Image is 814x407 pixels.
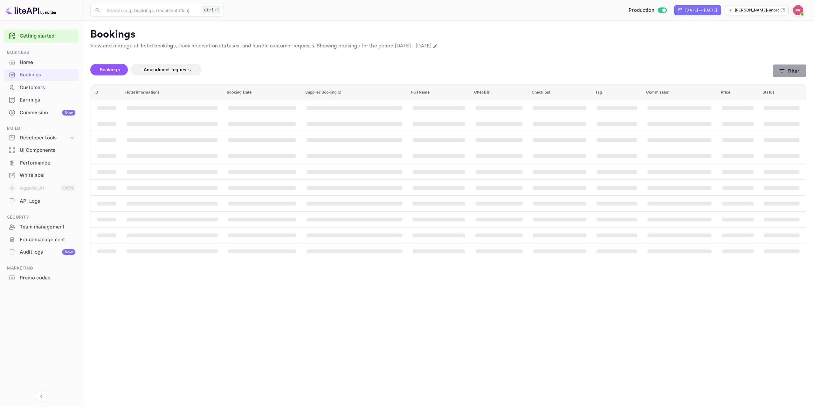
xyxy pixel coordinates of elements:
div: Performance [20,159,75,167]
span: [DATE] - [DATE] [395,43,431,49]
th: Price [717,85,759,100]
th: Tag [591,85,642,100]
img: LiteAPI logo [5,5,56,15]
button: Filter [773,64,806,77]
th: Booking Date [223,85,301,100]
div: Customers [20,84,75,91]
div: Commission [20,109,75,116]
span: Security [4,214,79,221]
div: Home [4,56,79,69]
th: Supplier Booking ID [301,85,408,100]
div: New [62,110,75,116]
div: Ctrl+K [202,6,221,14]
div: Audit logs [20,249,75,256]
a: Customers [4,81,79,93]
p: View and manage all hotel bookings, track reservation statuses, and handle customer requests. Sho... [90,42,806,50]
div: Whitelabel [4,169,79,182]
table: booking table [91,85,806,259]
div: CommissionNew [4,107,79,119]
a: CommissionNew [4,107,79,118]
button: Change date range [432,43,438,49]
div: Customers [4,81,79,94]
div: Home [20,59,75,66]
th: Status [759,85,806,100]
div: [DATE] — [DATE] [685,7,717,13]
a: Whitelabel [4,169,79,181]
span: Build [4,125,79,132]
th: ID [91,85,121,100]
div: Developer tools [20,134,69,142]
a: Fraud management [4,234,79,245]
span: Business [4,49,79,56]
th: Commission [642,85,717,100]
div: Fraud management [20,236,75,243]
a: UI Components [4,144,79,156]
div: Promo codes [20,274,75,282]
span: Marketing [4,265,79,272]
div: New [62,249,75,255]
a: Home [4,56,79,68]
div: API Logs [20,198,75,205]
div: account-settings tabs [90,64,773,75]
div: Bookings [4,69,79,81]
a: Promo codes [4,272,79,284]
div: Team management [20,223,75,231]
div: Earnings [20,96,75,104]
a: API Logs [4,195,79,207]
span: Bookings [100,67,120,72]
div: Promo codes [4,272,79,284]
div: UI Components [20,147,75,154]
div: Team management [4,221,79,233]
a: Performance [4,157,79,169]
img: Kobus Roux [793,5,803,15]
div: Bookings [20,71,75,79]
a: Earnings [4,94,79,106]
div: Getting started [4,30,79,43]
a: Bookings [4,69,79,81]
p: Bookings [90,28,806,41]
div: Switch to Sandbox mode [626,7,669,14]
div: Fraud management [4,234,79,246]
th: Check out [528,85,591,100]
th: Hotel informations [121,85,223,100]
input: Search (e.g. bookings, documentation) [103,4,199,17]
span: Amendment requests [144,67,191,72]
th: Check in [470,85,528,100]
a: Getting started [20,32,75,40]
div: Developer tools [4,132,79,144]
p: [PERSON_NAME]-unbrg.[PERSON_NAME]... [735,7,779,13]
div: Whitelabel [20,172,75,179]
a: Audit logsNew [4,246,79,258]
th: Full Name [407,85,470,100]
a: Team management [4,221,79,233]
button: Collapse navigation [36,390,47,402]
span: Production [629,7,654,14]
